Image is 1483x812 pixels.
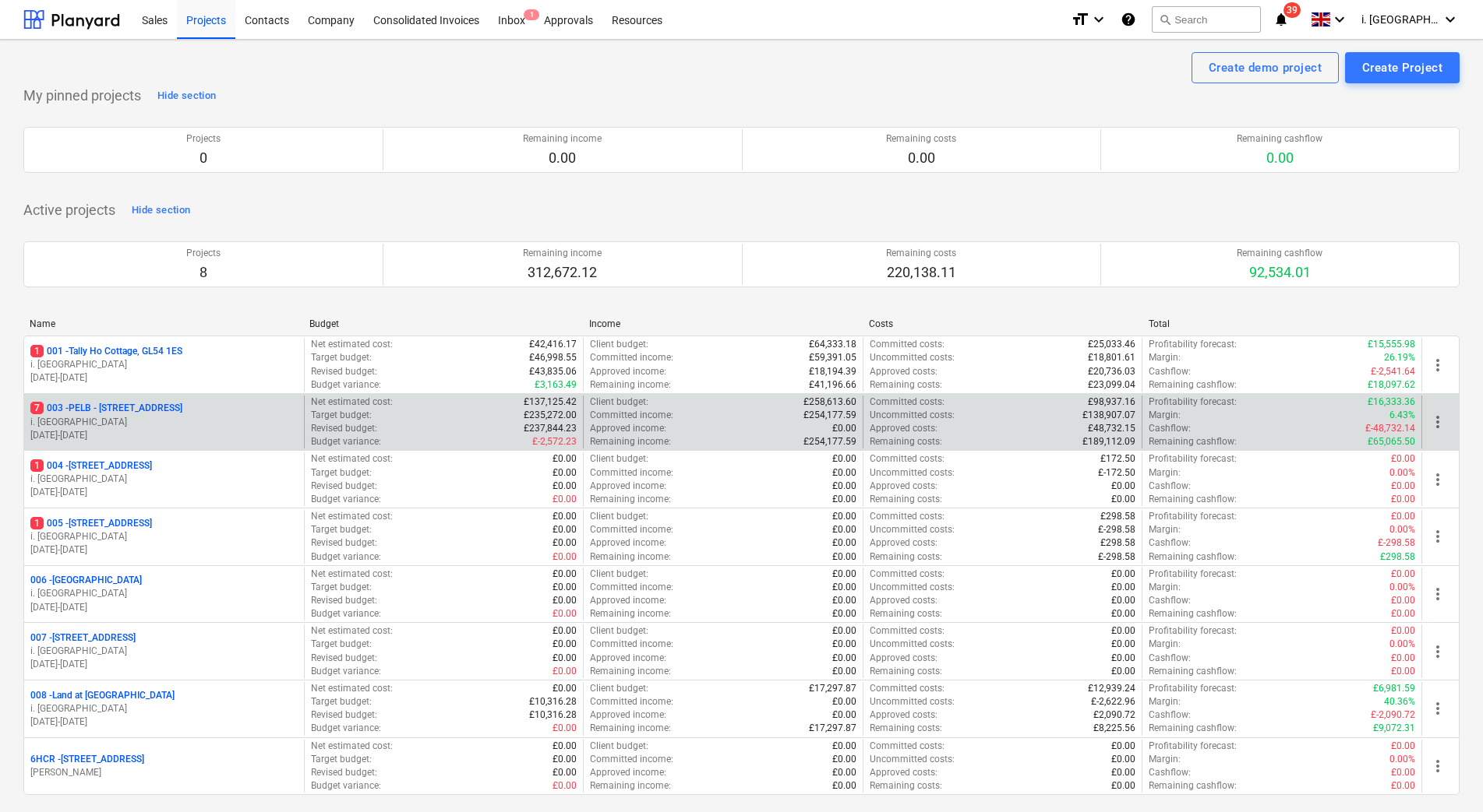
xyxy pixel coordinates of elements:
[30,587,298,600] p: i. [GEOGRAPHIC_DATA]
[1149,624,1237,638] p: Profitability forecast :
[311,695,372,708] p: Target budget :
[1149,581,1181,594] p: Margin :
[529,695,577,708] p: £10,316.28
[1389,523,1415,536] p: 0.00%
[311,409,372,422] p: Target budget :
[590,480,666,493] p: Approved income :
[30,574,298,613] div: 006 -[GEOGRAPHIC_DATA]i. [GEOGRAPHIC_DATA][DATE]-[DATE]
[1111,638,1135,651] p: £0.00
[524,395,577,409] p: £137,125.42
[30,345,44,357] span: 1
[1389,466,1415,480] p: 0.00%
[311,607,381,620] p: Budget variance :
[553,550,577,564] p: £0.00
[309,318,577,329] div: Budget
[1428,527,1447,546] span: more_vert
[311,351,372,364] p: Target budget :
[1391,480,1415,493] p: £0.00
[1149,480,1191,493] p: Cashflow :
[30,715,298,729] p: [DATE] - [DATE]
[1391,510,1415,523] p: £0.00
[1149,493,1237,506] p: Remaining cashflow :
[1441,10,1460,29] i: keyboard_arrow_down
[886,247,956,260] p: Remaining costs
[590,365,666,378] p: Approved income :
[30,530,298,543] p: i. [GEOGRAPHIC_DATA]
[1368,338,1415,351] p: £15,555.98
[809,351,856,364] p: £59,391.05
[870,395,945,409] p: Committed costs :
[589,318,856,329] div: Income
[532,435,577,448] p: £-2,572.23
[529,351,577,364] p: £46,998.55
[1152,6,1261,33] button: Search
[590,638,673,651] p: Committed income :
[1149,652,1191,665] p: Cashflow :
[886,149,956,167] p: 0.00
[1389,638,1415,651] p: 0.00%
[30,517,298,557] div: 1005 -[STREET_ADDRESS]i. [GEOGRAPHIC_DATA][DATE]-[DATE]
[30,429,298,442] p: [DATE] - [DATE]
[553,493,577,506] p: £0.00
[553,682,577,695] p: £0.00
[553,594,577,607] p: £0.00
[30,574,142,587] p: 006 - [GEOGRAPHIC_DATA]
[30,473,298,486] p: i. [GEOGRAPHIC_DATA]
[311,665,381,678] p: Budget variance :
[1237,132,1322,146] p: Remaining cashflow
[132,202,190,220] div: Hide section
[590,452,648,466] p: Client budget :
[1159,13,1171,26] span: search
[311,624,393,638] p: Net estimated cost :
[870,652,937,665] p: Approved costs :
[311,652,377,665] p: Revised budget :
[311,435,381,448] p: Budget variance :
[553,480,577,493] p: £0.00
[311,550,381,564] p: Budget variance :
[1111,581,1135,594] p: £0.00
[809,378,856,392] p: £41,196.66
[1111,493,1135,506] p: £0.00
[524,9,539,20] span: 1
[1149,435,1237,448] p: Remaining cashflow :
[30,358,298,371] p: i. [GEOGRAPHIC_DATA]
[30,459,44,472] span: 1
[311,365,377,378] p: Revised budget :
[30,517,44,529] span: 1
[1082,435,1135,448] p: £189,112.09
[1365,422,1415,435] p: £-48,732.14
[553,466,577,480] p: £0.00
[590,550,671,564] p: Remaining income :
[832,638,856,651] p: £0.00
[1149,365,1191,378] p: Cashflow :
[1391,452,1415,466] p: £0.00
[803,395,856,409] p: £258,613.60
[1149,550,1237,564] p: Remaining cashflow :
[1149,422,1191,435] p: Cashflow :
[1098,466,1135,480] p: £-172.50
[1391,594,1415,607] p: £0.00
[1111,665,1135,678] p: £0.00
[870,594,937,607] p: Approved costs :
[1111,594,1135,607] p: £0.00
[832,466,856,480] p: £0.00
[529,365,577,378] p: £43,835.06
[311,480,377,493] p: Revised budget :
[523,247,602,260] p: Remaining income
[30,486,298,499] p: [DATE] - [DATE]
[590,568,648,581] p: Client budget :
[1100,452,1135,466] p: £172.50
[832,594,856,607] p: £0.00
[553,510,577,523] p: £0.00
[1149,452,1237,466] p: Profitability forecast :
[832,607,856,620] p: £0.00
[30,543,298,557] p: [DATE] - [DATE]
[1192,52,1339,83] button: Create demo project
[1149,568,1237,581] p: Profitability forecast :
[30,753,144,766] p: 6HCR - [STREET_ADDRESS]
[1389,409,1415,422] p: 6.43%
[30,371,298,385] p: [DATE] - [DATE]
[590,652,666,665] p: Approved income :
[311,594,377,607] p: Revised budget :
[30,459,298,499] div: 1004 -[STREET_ADDRESS]i. [GEOGRAPHIC_DATA][DATE]-[DATE]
